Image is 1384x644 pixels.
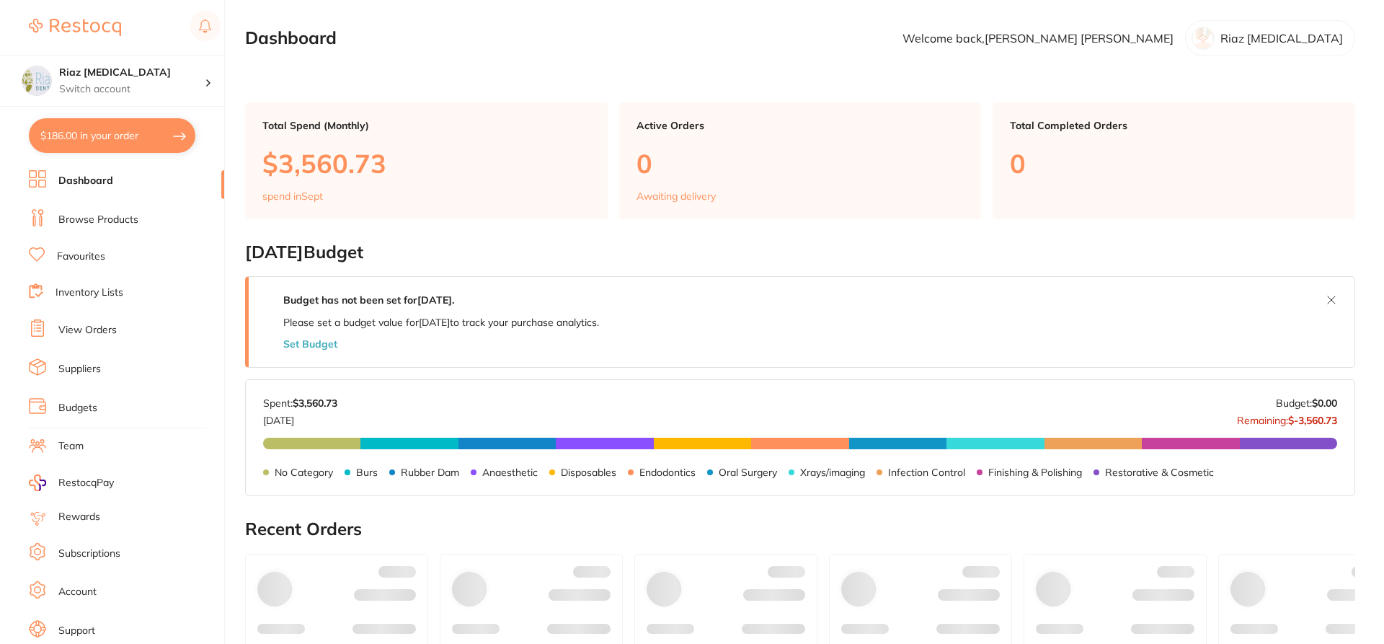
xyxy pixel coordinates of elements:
[263,409,337,426] p: [DATE]
[561,467,616,478] p: Disposables
[58,585,97,599] a: Account
[245,102,608,219] a: Total Spend (Monthly)$3,560.73spend inSept
[293,397,337,410] strong: $3,560.73
[636,120,964,131] p: Active Orders
[401,467,459,478] p: Rubber Dam
[1010,149,1338,178] p: 0
[29,475,46,491] img: RestocqPay
[888,467,965,478] p: Infection Control
[1105,467,1214,478] p: Restorative & Cosmetic
[1312,397,1337,410] strong: $0.00
[22,66,51,95] img: Riaz Dental Surgery
[58,624,95,638] a: Support
[283,338,337,350] button: Set Budget
[800,467,865,478] p: Xrays/imaging
[1220,32,1343,45] p: Riaz [MEDICAL_DATA]
[58,401,97,415] a: Budgets
[56,286,123,300] a: Inventory Lists
[58,323,117,338] a: View Orders
[1288,414,1337,427] strong: $-3,560.73
[58,174,113,188] a: Dashboard
[58,213,138,227] a: Browse Products
[29,11,121,44] a: Restocq Logo
[29,118,195,153] button: $186.00 in your order
[29,19,121,36] img: Restocq Logo
[58,362,101,376] a: Suppliers
[1010,120,1338,131] p: Total Completed Orders
[245,242,1355,263] h2: [DATE] Budget
[58,476,114,490] span: RestocqPay
[58,547,120,561] a: Subscriptions
[262,120,590,131] p: Total Spend (Monthly)
[719,467,777,478] p: Oral Surgery
[275,467,333,478] p: No Category
[988,467,1082,478] p: Finishing & Polishing
[59,66,205,80] h4: Riaz Dental Surgery
[245,519,1355,539] h2: Recent Orders
[262,190,323,202] p: spend in Sept
[29,475,114,491] a: RestocqPay
[263,397,337,409] p: Spent:
[1276,397,1337,409] p: Budget:
[58,510,100,524] a: Rewards
[482,467,538,478] p: Anaesthetic
[283,294,454,306] strong: Budget has not been set for [DATE] .
[636,149,964,178] p: 0
[639,467,696,478] p: Endodontics
[636,190,716,202] p: Awaiting delivery
[356,467,378,478] p: Burs
[59,82,205,97] p: Switch account
[902,32,1174,45] p: Welcome back, [PERSON_NAME] [PERSON_NAME]
[57,250,105,264] a: Favourites
[262,149,590,178] p: $3,560.73
[58,439,84,454] a: Team
[1237,409,1337,426] p: Remaining:
[245,28,337,48] h2: Dashboard
[619,102,982,219] a: Active Orders0Awaiting delivery
[283,317,599,328] p: Please set a budget value for [DATE] to track your purchase analytics.
[993,102,1355,219] a: Total Completed Orders0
